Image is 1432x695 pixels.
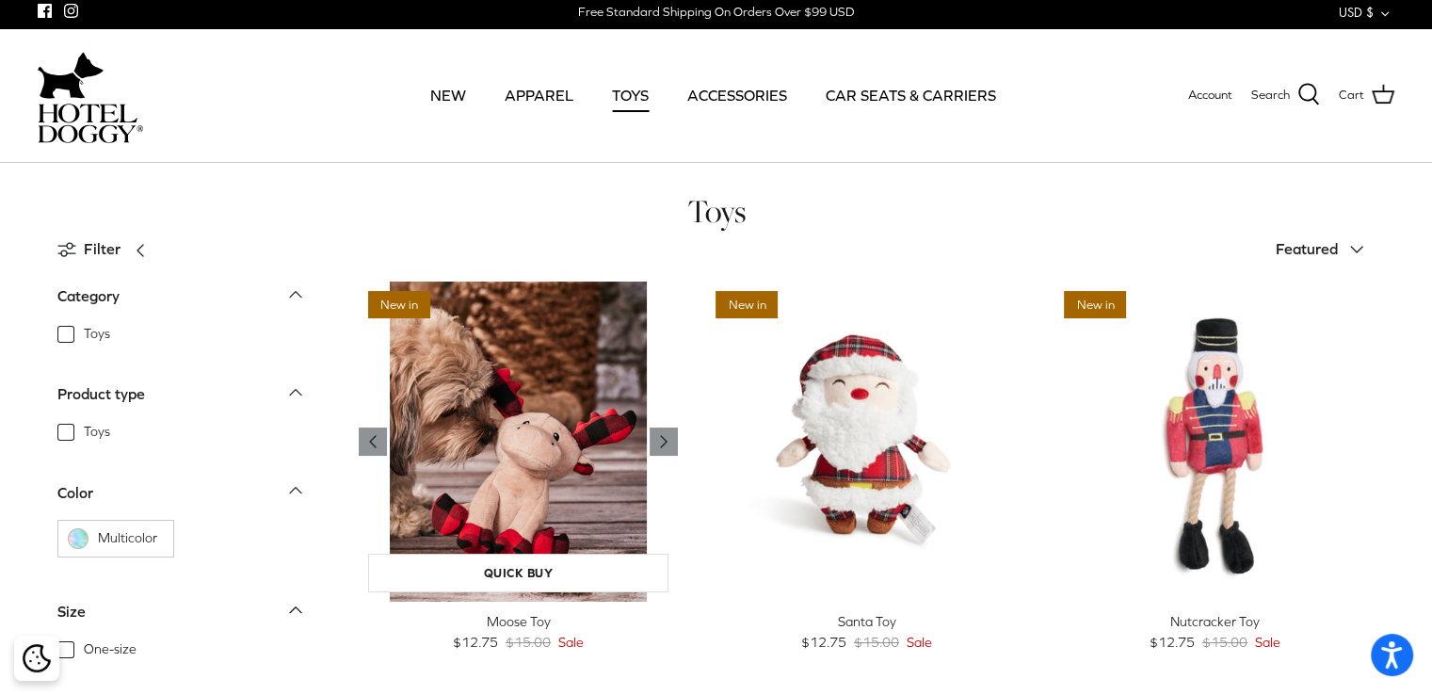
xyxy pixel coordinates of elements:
a: Moose Toy $12.75 $15.00 Sale [359,611,679,654]
span: $15.00 [1202,632,1247,653]
a: Cart [1339,83,1394,107]
a: hoteldoggycom [38,47,143,143]
a: Account [1188,86,1232,105]
a: Quick buy [368,554,669,592]
div: Category [57,284,120,309]
button: Cookie policy [20,642,53,675]
a: TOYS [595,63,666,127]
h1: Toys [57,191,1376,232]
div: Product type [57,382,145,407]
div: Nutcracker Toy [1054,611,1375,632]
a: Santa Toy [706,282,1026,602]
span: Multicolor [98,529,164,548]
img: Cookie policy [23,644,51,672]
span: Sale [558,632,584,653]
span: Account [1188,88,1232,102]
a: Filter [57,227,158,272]
a: Category [57,282,302,324]
span: Sale [907,632,932,653]
span: New in [1064,291,1126,318]
span: Cart [1339,86,1364,105]
span: Search [1251,86,1290,105]
span: $12.75 [1150,632,1195,653]
span: Sale [1255,632,1280,653]
a: Search [1251,83,1320,107]
span: $12.75 [801,632,846,653]
span: $12.75 [453,632,498,653]
div: Moose Toy [359,611,679,632]
div: Size [57,600,86,624]
span: $15.00 [506,632,551,653]
div: Cookie policy [14,636,59,681]
span: $15.00 [854,632,899,653]
img: hoteldoggycom [38,104,143,143]
a: Previous [359,428,387,456]
a: Santa Toy $12.75 $15.00 Sale [706,611,1026,654]
a: Nutcracker Toy [1054,282,1375,602]
span: Toys [84,325,110,344]
a: Size [57,597,302,639]
a: Color [57,477,302,520]
button: Featured [1276,229,1376,270]
a: Product type [57,380,302,422]
span: Featured [1276,240,1338,257]
a: Previous [650,428,678,456]
div: Color [57,481,93,506]
span: New in [368,291,430,318]
a: Facebook [38,4,52,18]
span: One-size [84,640,137,659]
span: Filter [84,237,121,262]
a: APPAREL [488,63,590,127]
a: Moose Toy [359,282,679,602]
a: ACCESSORIES [670,63,804,127]
div: Free Standard Shipping On Orders Over $99 USD [578,4,854,21]
a: NEW [413,63,483,127]
div: Primary navigation [280,63,1147,127]
a: Nutcracker Toy $12.75 $15.00 Sale [1054,611,1375,654]
span: Toys [84,423,110,442]
div: Santa Toy [706,611,1026,632]
img: dog-icon.svg [38,47,104,104]
a: Instagram [64,4,78,18]
span: New in [716,291,778,318]
a: CAR SEATS & CARRIERS [809,63,1013,127]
